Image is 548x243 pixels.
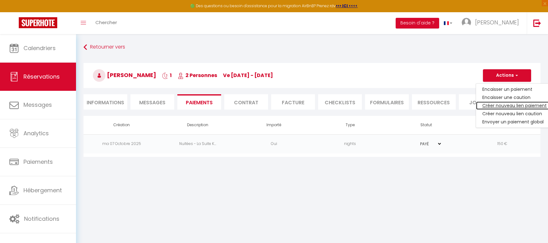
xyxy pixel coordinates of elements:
span: Réservations [23,73,60,80]
li: Paiements [177,94,221,110]
li: Contrat [224,94,268,110]
th: Création [84,116,160,134]
a: Chercher [91,12,122,34]
li: Ressources [412,94,456,110]
span: Analytics [23,129,49,137]
li: Journal [459,94,503,110]
td: nights [312,134,388,153]
img: Super Booking [19,17,57,28]
span: ve [DATE] - [DATE] [223,72,273,79]
img: ... [462,18,471,27]
button: Actions [483,69,531,82]
img: logout [533,19,541,27]
span: Messages [23,101,52,109]
span: Messages [139,99,165,106]
th: Description [160,116,236,134]
td: ma 07 Octobre 2025 [84,134,160,153]
th: Importé [236,116,312,134]
li: CHECKLISTS [318,94,362,110]
span: Calendriers [23,44,56,52]
span: [PERSON_NAME] [475,18,519,26]
td: 150 € [464,134,541,153]
li: Facture [271,94,315,110]
td: Nuitées - La Suite K... [160,134,236,153]
button: Besoin d'aide ? [396,18,439,28]
span: Chercher [95,19,117,26]
a: >>> ICI <<<< [336,3,358,8]
span: Paiements [23,158,53,166]
span: 2 Personnes [178,72,217,79]
a: Retourner vers [84,42,540,53]
a: ... [PERSON_NAME] [457,12,527,34]
span: [PERSON_NAME] [93,71,156,79]
th: Total [464,116,541,134]
span: 1 [162,72,172,79]
li: FORMULAIRES [365,94,409,110]
span: Notifications [24,215,59,223]
td: Oui [236,134,312,153]
th: Type [312,116,388,134]
span: Hébergement [23,186,62,194]
li: Informations [84,94,127,110]
th: Statut [388,116,464,134]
